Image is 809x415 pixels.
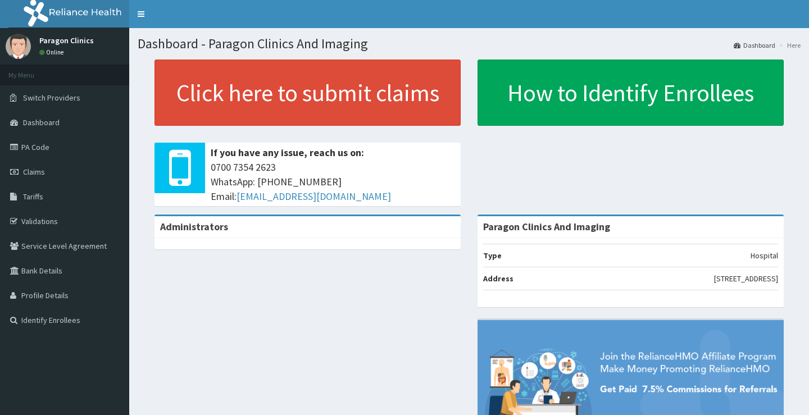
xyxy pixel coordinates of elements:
h1: Dashboard - Paragon Clinics And Imaging [138,37,801,51]
b: Address [483,273,513,284]
a: How to Identify Enrollees [478,60,784,126]
span: Claims [23,167,45,177]
a: [EMAIL_ADDRESS][DOMAIN_NAME] [237,190,391,203]
b: If you have any issue, reach us on: [211,146,364,159]
span: 0700 7354 2623 WhatsApp: [PHONE_NUMBER] Email: [211,160,455,203]
a: Dashboard [734,40,775,50]
p: Paragon Clinics [39,37,94,44]
b: Administrators [160,220,228,233]
p: Hospital [751,250,778,261]
p: [STREET_ADDRESS] [714,273,778,284]
span: Dashboard [23,117,60,127]
strong: Paragon Clinics And Imaging [483,220,610,233]
span: Switch Providers [23,93,80,103]
span: Tariffs [23,191,43,202]
b: Type [483,250,502,261]
li: Here [776,40,801,50]
a: Online [39,48,66,56]
img: User Image [6,34,31,59]
a: Click here to submit claims [154,60,461,126]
